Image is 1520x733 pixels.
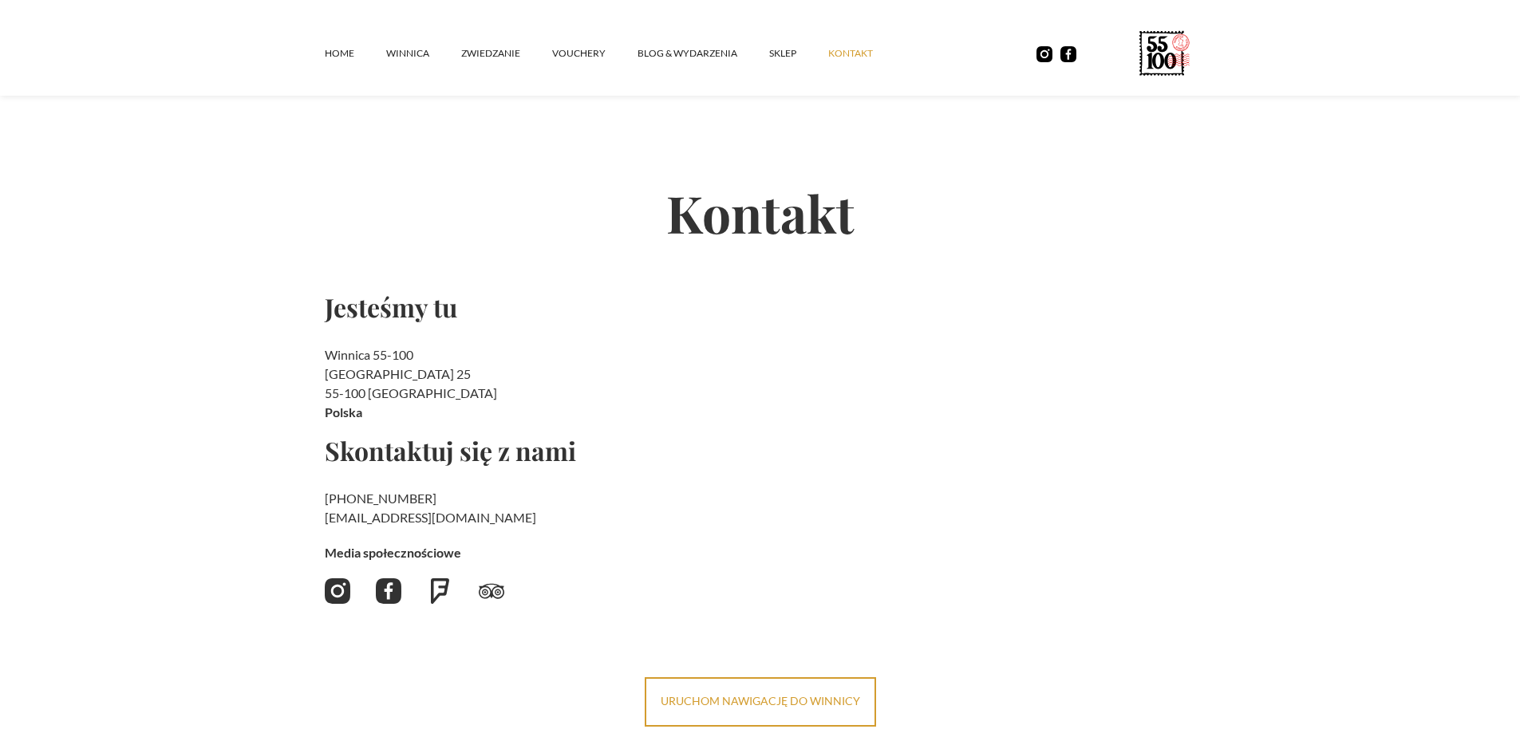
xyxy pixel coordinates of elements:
h2: Jesteśmy tu [325,294,601,320]
a: vouchery [552,30,638,77]
h2: Winnica 55-100 [GEOGRAPHIC_DATA] 25 55-100 [GEOGRAPHIC_DATA] [325,345,601,422]
h2: Kontakt [325,131,1196,294]
h2: ‍ [325,489,601,527]
a: [EMAIL_ADDRESS][DOMAIN_NAME] [325,510,536,525]
h2: Skontaktuj się z nami [325,438,601,463]
a: kontakt [828,30,905,77]
a: Home [325,30,386,77]
a: winnica [386,30,461,77]
a: ZWIEDZANIE [461,30,552,77]
a: SKLEP [769,30,828,77]
a: [PHONE_NUMBER] [325,491,436,506]
strong: Media społecznościowe [325,545,461,560]
a: Blog & Wydarzenia [638,30,769,77]
strong: Polska [325,404,362,420]
a: uruchom nawigację do winnicy [645,677,876,727]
